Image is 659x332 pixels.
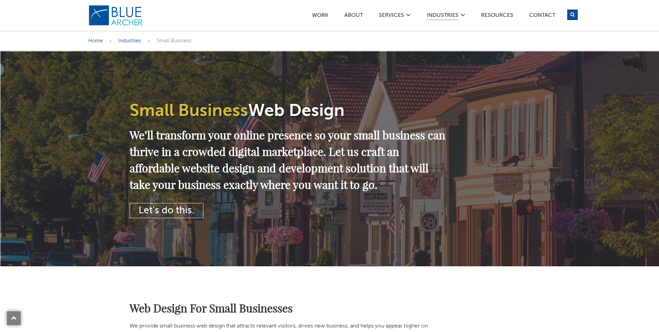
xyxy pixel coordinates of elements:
[88,38,103,43] a: Home
[529,13,556,20] a: Contact
[130,103,447,120] h1: Web Design
[312,13,329,20] a: Work
[118,38,141,43] a: Industries
[88,5,143,26] img: Blue Archer Logo
[130,127,447,193] h2: We’ll transform your online presence so your small business can thrive in a crowded digital marke...
[130,103,248,120] span: Small Business
[481,13,514,20] a: Resources
[130,302,447,313] h2: Web Design For Small Businesses
[156,38,191,43] span: Small Business
[130,203,203,218] a: Let's do this.
[378,13,404,20] a: SERVICES
[426,13,459,20] a: Industries
[344,13,363,20] a: ABOUT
